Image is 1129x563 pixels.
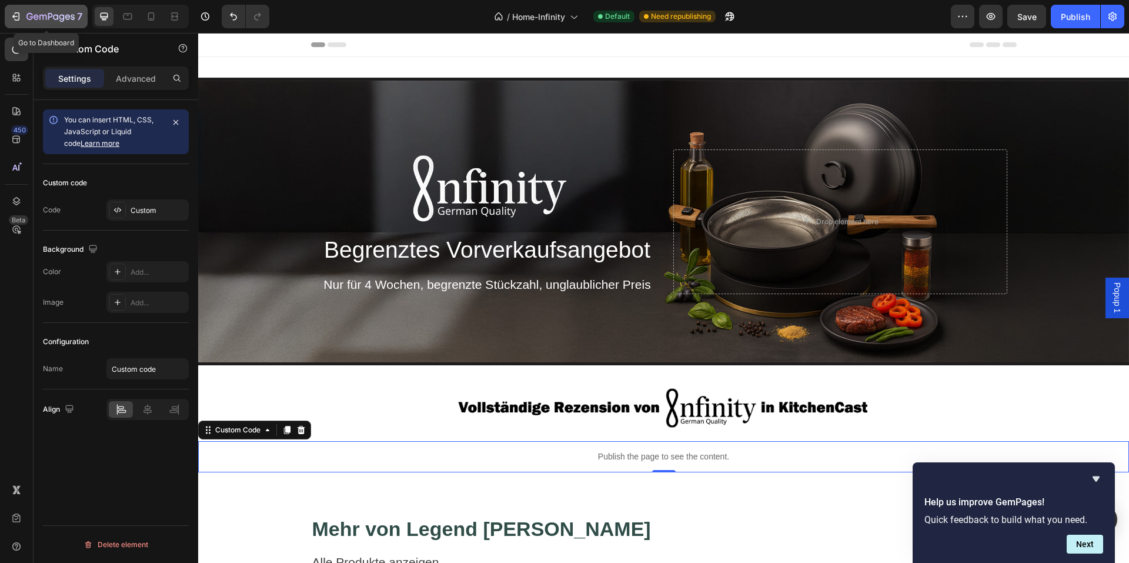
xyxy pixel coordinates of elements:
div: Add... [131,267,186,278]
h2: Help us improve GemPages! [924,495,1103,509]
strong: Mehr von Legend [PERSON_NAME] [114,485,453,507]
div: Image [43,297,64,308]
div: Custom Code [15,392,65,402]
button: Publish [1051,5,1100,28]
p: 7 [77,9,82,24]
div: Code [43,205,61,215]
img: gempages_553496579055551683-9b08c3d8-a339-491f-b8b7-73083877c3cb.png [256,351,674,399]
span: You can insert HTML, CSS, JavaScript or Liquid code [64,115,153,148]
button: 7 [5,5,88,28]
button: Next question [1067,535,1103,554]
div: Name [43,364,63,374]
p: Quick feedback to build what you need. [924,514,1103,525]
p: Nur für 4 Wochen, begrenzte Stückzahl, unglaublicher Preis [123,244,455,259]
p: Settings [58,72,91,85]
div: Undo/Redo [222,5,269,28]
div: 450 [11,125,28,135]
div: Align [43,402,76,418]
div: Custom code [43,178,87,188]
span: / [507,11,510,23]
div: Beta [9,215,28,225]
iframe: Design area [198,33,1129,563]
img: gempages_553496579055551683-28c75543-3c55-4706-9ec1-116d996f2923.png [189,116,389,192]
div: Help us improve GemPages! [924,472,1103,554]
button: Delete element [43,535,189,554]
span: Need republishing [651,11,711,22]
p: Custom Code [57,42,157,56]
span: Popup 1 [913,249,925,280]
div: Delete element [83,538,148,552]
div: Color [43,266,61,277]
h2: Begrenztes Vorverkaufsangebot [122,201,456,234]
div: Drop element here [618,184,680,194]
span: Home-Infinity [512,11,565,23]
div: Custom [131,205,186,216]
span: Default [605,11,630,22]
p: Advanced [116,72,156,85]
div: Add... [131,298,186,308]
button: Save [1007,5,1046,28]
div: Configuration [43,337,89,347]
a: Learn more [81,139,119,148]
div: Background [43,242,100,258]
a: Alle Produkte anzeigen [114,522,241,536]
div: Publish [1061,11,1090,23]
span: Save [1017,12,1037,22]
button: Hide survey [1089,472,1103,486]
